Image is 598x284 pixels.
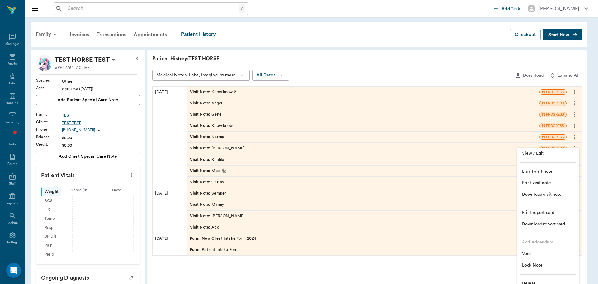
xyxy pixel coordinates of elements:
[522,209,574,216] span: Print report card
[522,180,574,186] span: Print visit note
[6,263,21,278] div: Open Intercom Messenger
[522,191,574,198] span: Download visit note
[522,168,574,175] span: Email visit note
[522,221,574,228] span: Download report card
[522,150,574,157] span: View / Edit
[522,251,574,257] span: Void
[522,262,574,269] span: Lock Note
